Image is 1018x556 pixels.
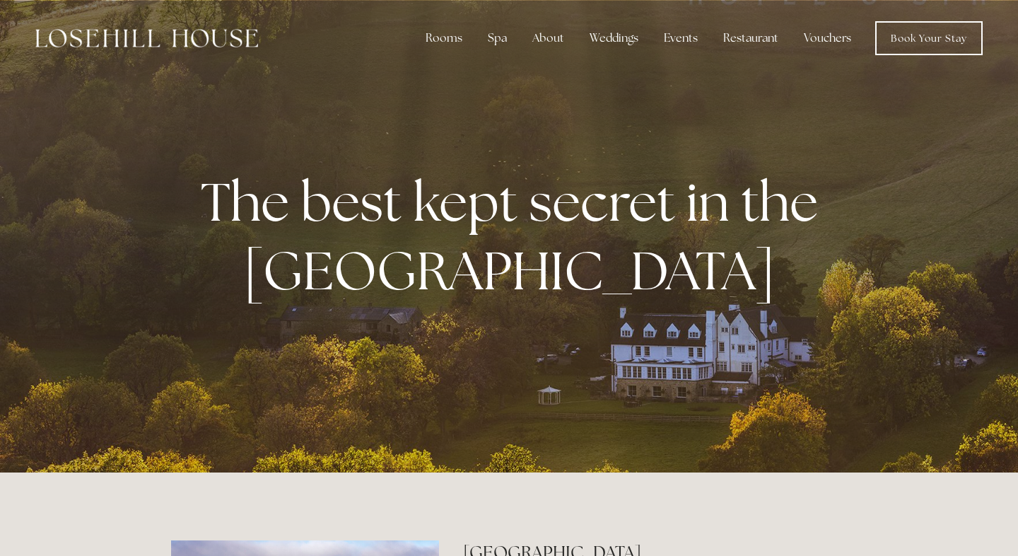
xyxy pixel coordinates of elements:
div: About [521,24,575,52]
div: Restaurant [712,24,790,52]
div: Events [653,24,709,52]
div: Rooms [414,24,474,52]
div: Weddings [578,24,650,52]
img: Losehill House [35,29,258,47]
div: Spa [476,24,518,52]
strong: The best kept secret in the [GEOGRAPHIC_DATA] [201,167,829,306]
a: Book Your Stay [875,21,983,55]
a: Vouchers [792,24,862,52]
